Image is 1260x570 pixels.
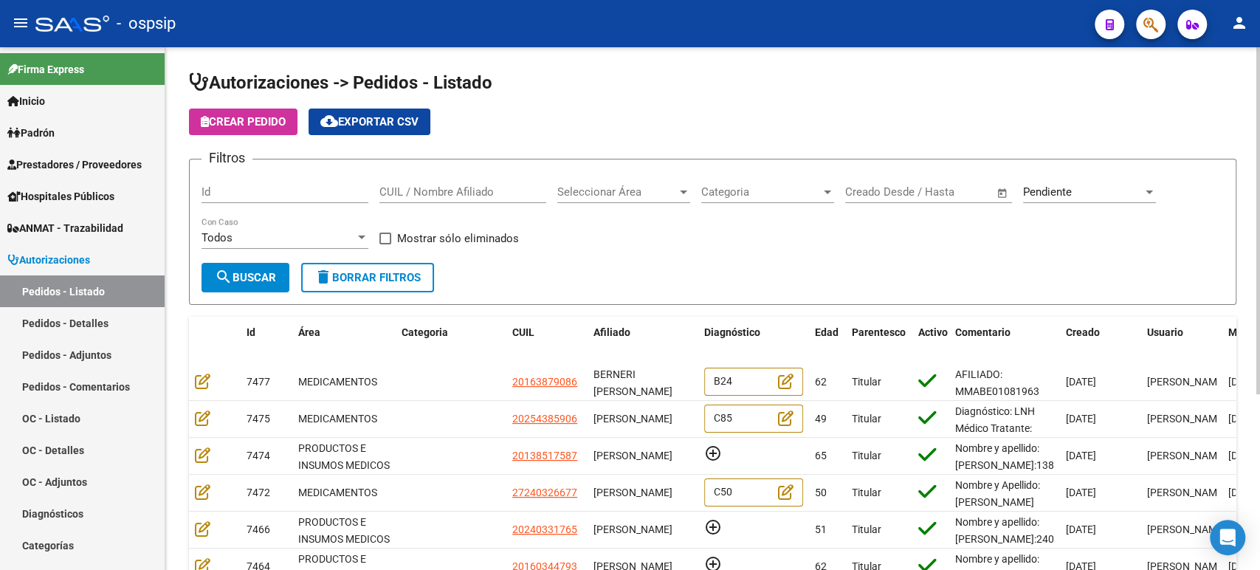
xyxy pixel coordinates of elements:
span: Autorizaciones -> Pedidos - Listado [189,72,492,93]
span: MEDICAMENTOS [298,376,377,388]
div: Open Intercom Messenger [1210,520,1245,555]
span: 27240326677 [512,487,577,498]
span: Firma Express [7,61,84,78]
span: Mostrar sólo eliminados [397,230,519,247]
button: Crear Pedido [189,109,297,135]
span: Crear Pedido [201,115,286,128]
span: Pendiente [1023,185,1072,199]
span: 20240331765 [512,523,577,535]
span: 65 [815,450,827,461]
span: Área [298,326,320,338]
mat-icon: add_circle_outline [704,444,722,462]
div: B24 [704,368,803,396]
datatable-header-cell: Id [241,317,292,365]
datatable-header-cell: Afiliado [588,317,698,365]
span: Titular [852,523,881,535]
datatable-header-cell: Categoria [396,317,506,365]
mat-icon: cloud_download [320,112,338,130]
span: MEDICAMENTOS [298,487,377,498]
span: Edad [815,326,839,338]
input: Fecha inicio [845,185,905,199]
datatable-header-cell: Edad [809,317,846,365]
button: Borrar Filtros [301,263,434,292]
span: [PERSON_NAME] [593,413,672,425]
span: 50 [815,487,827,498]
span: [DATE] [1066,413,1096,425]
span: Todos [202,231,233,244]
span: Buscar [215,271,276,284]
span: ANMAT - Trazabilidad [7,220,123,236]
datatable-header-cell: CUIL [506,317,588,365]
span: Padrón [7,125,55,141]
button: Buscar [202,263,289,292]
span: Hospitales Públicos [7,188,114,205]
span: Inicio [7,93,45,109]
span: [DATE] [1228,376,1259,388]
span: Exportar CSV [320,115,419,128]
span: Id [247,326,255,338]
span: 7472 [247,487,270,498]
span: 62 [815,376,827,388]
span: 7477 [247,376,270,388]
span: Diagnóstico [704,326,760,338]
span: [DATE] [1228,450,1259,461]
input: Fecha fin [918,185,990,199]
span: 20254385906 [512,413,577,425]
span: 7466 [247,523,270,535]
span: [DATE] [1066,487,1096,498]
datatable-header-cell: Área [292,317,396,365]
span: Borrar Filtros [314,271,421,284]
span: Activo [918,326,948,338]
mat-icon: add_circle_outline [704,518,722,536]
span: Categoria [402,326,448,338]
div: C85 [704,405,803,433]
datatable-header-cell: Comentario [949,317,1060,365]
span: - ospsip [117,7,176,40]
span: [PERSON_NAME] [1147,487,1226,498]
span: [DATE] [1066,523,1096,535]
span: Creado [1066,326,1100,338]
datatable-header-cell: Creado [1060,317,1141,365]
span: 49 [815,413,827,425]
span: [PERSON_NAME] [593,523,672,535]
span: [DATE] [1228,487,1259,498]
span: Titular [852,450,881,461]
span: Titular [852,376,881,388]
span: Prestadores / Proveedores [7,157,142,173]
span: 51 [815,523,827,535]
span: Usuario [1147,326,1183,338]
span: 20138517587 [512,450,577,461]
span: Nombre y apellido: [PERSON_NAME]:13851758 [955,442,1084,471]
span: [PERSON_NAME] [1147,376,1226,388]
datatable-header-cell: Activo [912,317,949,365]
span: PRODUCTOS E INSUMOS MEDICOS [298,442,390,471]
span: [PERSON_NAME] [1147,413,1226,425]
span: MEDICAMENTOS [298,413,377,425]
span: Comentario [955,326,1011,338]
mat-icon: delete [314,268,332,286]
datatable-header-cell: Diagnóstico [698,317,809,365]
span: Titular [852,413,881,425]
span: Diagnóstico: LNH Médico Tratante: [PERSON_NAME]: [PHONE_NUMBER]. Correo electrónico: [EMAIL_ADDRE... [955,405,1045,552]
mat-icon: search [215,268,233,286]
datatable-header-cell: Usuario [1141,317,1222,365]
span: [DATE] [1066,450,1096,461]
button: Open calendar [994,185,1011,202]
span: CUIL [512,326,534,338]
span: [DATE] [1066,376,1096,388]
span: 20163879086 [512,376,577,388]
span: [PERSON_NAME] [1147,450,1226,461]
span: Titular [852,487,881,498]
span: AFILIADO: MMABE01081963 Medico Tratante: [PERSON_NAME] Tel: [PHONE_NUMBER]/[PHONE_NUMBER] Correo ... [955,368,1134,549]
button: Exportar CSV [309,109,430,135]
datatable-header-cell: Parentesco [846,317,912,365]
h3: Filtros [202,148,252,168]
span: 7474 [247,450,270,461]
span: Categoria [701,185,821,199]
mat-icon: person [1230,14,1248,32]
span: Autorizaciones [7,252,90,268]
span: [DATE] [1228,413,1259,425]
mat-icon: menu [12,14,30,32]
span: [PERSON_NAME] [1147,523,1226,535]
span: Parentesco [852,326,906,338]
